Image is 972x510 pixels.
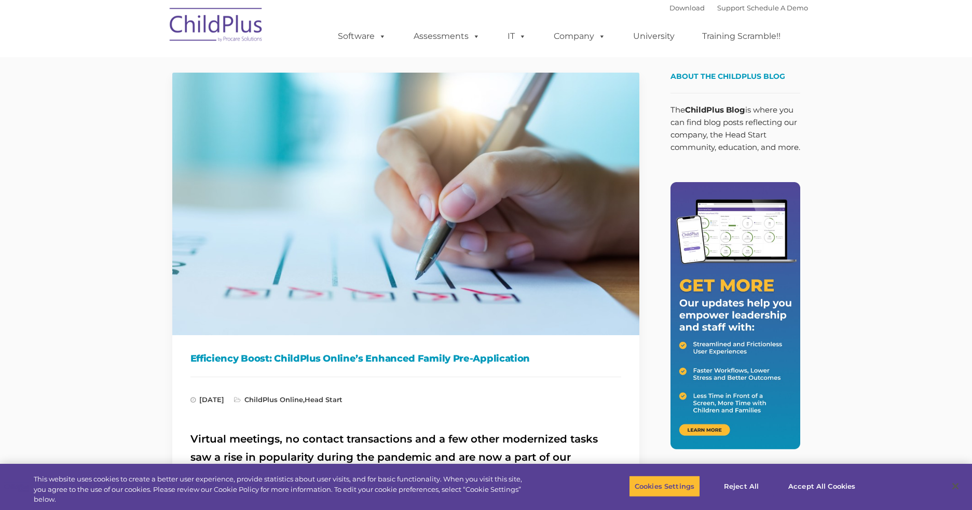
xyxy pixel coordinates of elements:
[944,475,967,498] button: Close
[190,430,621,503] h2: Virtual meetings, no contact transactions and a few other modernized tasks saw a rise in populari...
[244,395,303,404] a: ChildPlus Online
[623,26,685,47] a: University
[717,4,745,12] a: Support
[629,475,700,497] button: Cookies Settings
[783,475,861,497] button: Accept All Cookies
[190,351,621,366] h1: Efficiency Boost: ChildPlus Online’s Enhanced Family Pre-Application
[543,26,616,47] a: Company
[172,73,639,335] img: Efficiency Boost: ChildPlus Online's Enhanced Family Pre-Application Process - Streamlining Appli...
[165,1,268,52] img: ChildPlus by Procare Solutions
[685,105,745,115] strong: ChildPlus Blog
[327,26,396,47] a: Software
[403,26,490,47] a: Assessments
[190,395,224,404] span: [DATE]
[692,26,791,47] a: Training Scramble!!
[669,4,808,12] font: |
[747,4,808,12] a: Schedule A Demo
[305,395,343,404] a: Head Start
[497,26,537,47] a: IT
[669,4,705,12] a: Download
[34,474,535,505] div: This website uses cookies to create a better user experience, provide statistics about user visit...
[670,72,785,81] span: About the ChildPlus Blog
[670,104,800,154] p: The is where you can find blog posts reflecting our company, the Head Start community, education,...
[670,182,800,449] img: Get More - Our updates help you empower leadership and staff.
[234,395,343,404] span: ,
[709,475,774,497] button: Reject All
